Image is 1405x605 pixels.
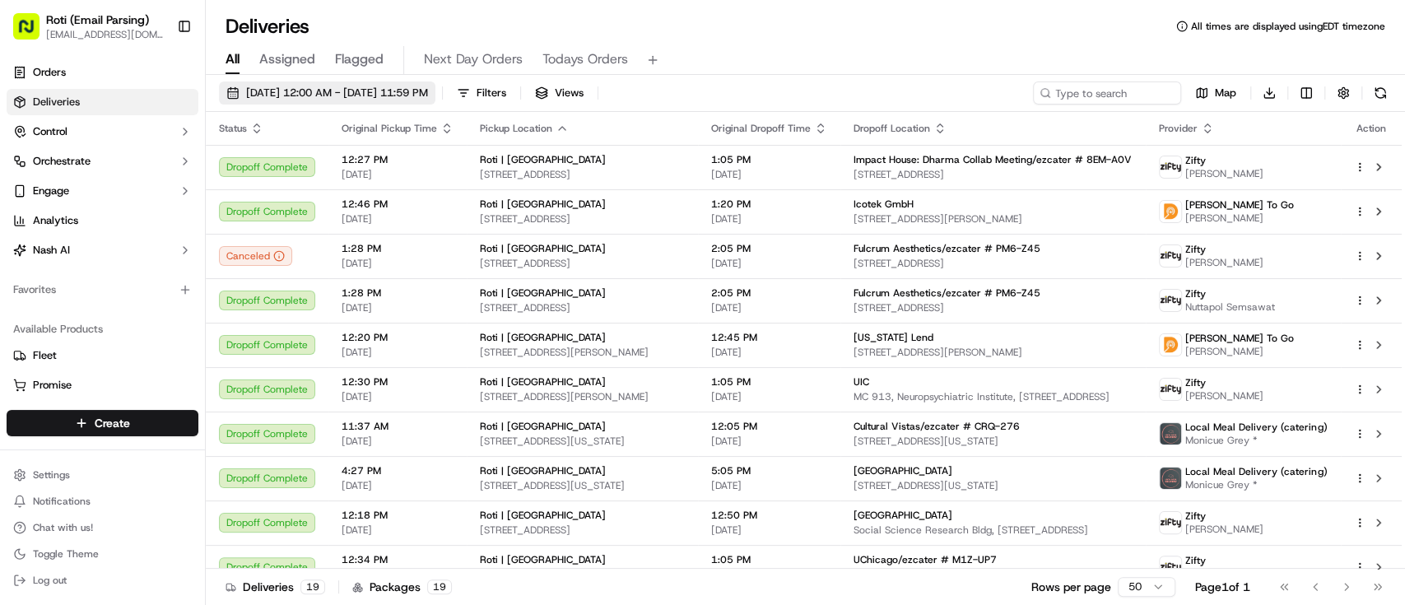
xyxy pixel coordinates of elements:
span: Roti | [GEOGRAPHIC_DATA] [480,375,606,389]
span: Chat with us! [33,521,93,534]
span: Knowledge Base [33,239,126,255]
span: Social Science Research Bldg, [STREET_ADDRESS] [854,524,1133,537]
span: Status [219,122,247,135]
img: lmd_logo.png [1160,468,1181,489]
span: Roti | [GEOGRAPHIC_DATA] [480,331,606,344]
img: Nash [16,16,49,49]
button: Promise [7,372,198,398]
button: Create [7,410,198,436]
span: Notifications [33,495,91,508]
span: Fulcrum Aesthetics/ezcater # PM6-Z45 [854,242,1040,255]
span: Next Day Orders [424,49,523,69]
button: Settings [7,463,198,486]
span: Roti | [GEOGRAPHIC_DATA] [480,286,606,300]
a: Promise [13,378,192,393]
span: 12:20 PM [342,331,454,344]
div: Packages [352,579,452,595]
span: Roti | [GEOGRAPHIC_DATA] [480,420,606,433]
button: Canceled [219,246,292,266]
span: Orders [33,65,66,80]
div: Start new chat [56,157,270,174]
span: Fleet [33,348,57,363]
button: Orchestrate [7,148,198,175]
span: Zifty [1185,243,1206,256]
span: [DATE] [711,390,827,403]
button: Fleet [7,342,198,369]
span: UChicago/ezcater # M1Z-UP7 [854,553,997,566]
span: Todays Orders [542,49,628,69]
span: Fulcrum Aesthetics/ezcater # PM6-Z45 [854,286,1040,300]
img: zifty-logo-trans-sq.png [1160,245,1181,267]
span: API Documentation [156,239,264,255]
button: Roti (Email Parsing) [46,12,149,28]
div: 19 [300,579,325,594]
span: All times are displayed using EDT timezone [1191,20,1385,33]
span: 11:37 AM [342,420,454,433]
span: 5:05 PM [711,464,827,477]
span: 12:05 PM [711,420,827,433]
span: [DATE] [711,301,827,314]
span: 1:28 PM [342,242,454,255]
span: [STREET_ADDRESS] [854,257,1133,270]
span: [STREET_ADDRESS][PERSON_NAME] [480,346,685,359]
span: [DATE] [342,301,454,314]
span: Original Dropoff Time [711,122,811,135]
button: Views [528,81,591,105]
img: ddtg_logo_v2.png [1160,201,1181,222]
span: Monicue Grey * [1185,434,1327,447]
span: 2:05 PM [711,242,827,255]
span: [DATE] [711,168,827,181]
span: [STREET_ADDRESS] [854,301,1133,314]
span: UIC [854,375,869,389]
span: Zifty [1185,510,1206,523]
span: [DATE] [711,524,827,537]
span: [STREET_ADDRESS] [480,301,685,314]
div: Page 1 of 1 [1195,579,1250,595]
span: Dropoff Location [854,122,930,135]
a: Analytics [7,207,198,234]
button: [EMAIL_ADDRESS][DOMAIN_NAME] [46,28,164,41]
span: Analytics [33,213,78,228]
span: [DATE] [711,346,827,359]
span: 2:05 PM [711,286,827,300]
span: Deliveries [33,95,80,109]
span: Roti | [GEOGRAPHIC_DATA] [480,153,606,166]
span: 12:27 PM [342,153,454,166]
span: Nash AI [33,243,70,258]
span: MC 913, Neuropsychiatric Institute, [STREET_ADDRESS] [854,390,1133,403]
div: 19 [427,579,452,594]
button: Start new chat [280,162,300,182]
img: 1736555255976-a54dd68f-1ca7-489b-9aae-adbdc363a1c4 [16,157,46,187]
span: [DATE] [342,168,454,181]
span: Settings [33,468,70,482]
span: Monicue Grey * [1185,478,1327,491]
span: Roti | [GEOGRAPHIC_DATA] [480,198,606,211]
img: zifty-logo-trans-sq.png [1160,290,1181,311]
span: Assigned [259,49,315,69]
img: zifty-logo-trans-sq.png [1160,512,1181,533]
div: 💻 [139,240,152,254]
span: 1:20 PM [711,198,827,211]
span: Map [1215,86,1236,100]
button: Roti (Email Parsing)[EMAIL_ADDRESS][DOMAIN_NAME] [7,7,170,46]
span: Flagged [335,49,384,69]
span: [PERSON_NAME] [1185,345,1294,358]
span: 12:30 PM [342,375,454,389]
span: Promise [33,378,72,393]
img: ddtg_logo_v2.png [1160,334,1181,356]
button: Log out [7,569,198,592]
span: [PERSON_NAME] To Go [1185,198,1294,212]
span: [DATE] [711,257,827,270]
span: Pickup Location [480,122,552,135]
span: [DATE] [342,212,454,226]
span: Cultural Vistas/ezcater # CRQ-276 [854,420,1020,433]
span: [STREET_ADDRESS][US_STATE] [854,479,1133,492]
button: Nash AI [7,237,198,263]
span: [STREET_ADDRESS][PERSON_NAME] [480,390,685,403]
span: Icotek GmbH [854,198,914,211]
img: zifty-logo-trans-sq.png [1160,556,1181,578]
span: Zifty [1185,287,1206,300]
a: 💻API Documentation [133,232,271,262]
span: [STREET_ADDRESS] [854,168,1133,181]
